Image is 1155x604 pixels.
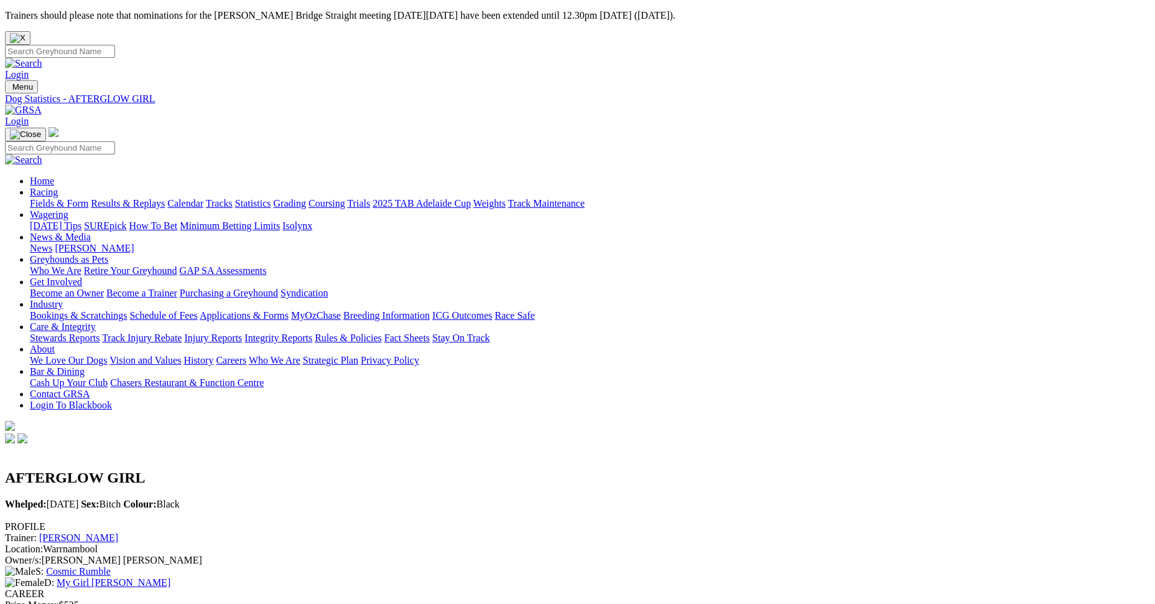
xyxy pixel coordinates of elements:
[5,31,30,45] button: Close
[30,310,127,321] a: Bookings & Scratchings
[494,310,534,321] a: Race Safe
[5,154,42,166] img: Search
[473,198,506,209] a: Weights
[5,80,38,93] button: Toggle navigation
[282,220,312,231] a: Isolynx
[30,400,112,410] a: Login To Blackbook
[30,209,68,220] a: Wagering
[5,577,44,588] img: Female
[81,499,99,509] b: Sex:
[123,499,156,509] b: Colour:
[5,433,15,443] img: facebook.svg
[5,499,47,509] b: Whelped:
[123,499,180,509] span: Black
[46,566,111,577] a: Cosmic Rumble
[5,93,1150,105] a: Dog Statistics - AFTERGLOW GIRL
[308,198,345,209] a: Coursing
[30,377,1150,389] div: Bar & Dining
[55,243,134,253] a: [PERSON_NAME]
[30,254,108,265] a: Greyhounds as Pets
[30,198,88,209] a: Fields & Form
[110,377,264,388] a: Chasers Restaurant & Function Centre
[5,499,78,509] span: [DATE]
[274,198,306,209] a: Grading
[373,198,471,209] a: 2025 TAB Adelaide Cup
[343,310,430,321] a: Breeding Information
[102,333,182,343] a: Track Injury Rebate
[432,333,489,343] a: Stay On Track
[5,577,54,588] span: D:
[180,288,278,298] a: Purchasing a Greyhound
[244,333,312,343] a: Integrity Reports
[5,45,115,58] input: Search
[432,310,492,321] a: ICG Outcomes
[10,33,26,43] img: X
[30,243,52,253] a: News
[167,198,203,209] a: Calendar
[180,265,267,276] a: GAP SA Assessments
[30,333,1150,344] div: Care & Integrity
[235,198,271,209] a: Statistics
[12,82,33,92] span: Menu
[5,128,46,141] button: Toggle navigation
[5,566,44,577] span: S:
[183,355,213,366] a: History
[30,355,1150,366] div: About
[281,288,328,298] a: Syndication
[30,344,55,354] a: About
[184,333,242,343] a: Injury Reports
[5,105,42,116] img: GRSA
[30,187,58,197] a: Racing
[10,130,41,139] img: Close
[30,288,1150,299] div: Get Involved
[5,544,1150,555] div: Warrnambool
[5,141,115,154] input: Search
[216,355,246,366] a: Careers
[5,116,29,126] a: Login
[361,355,419,366] a: Privacy Policy
[508,198,585,209] a: Track Maintenance
[315,333,382,343] a: Rules & Policies
[84,265,177,276] a: Retire Your Greyhound
[5,532,37,543] span: Trainer:
[5,69,29,80] a: Login
[30,276,82,287] a: Get Involved
[5,544,43,554] span: Location:
[30,176,54,186] a: Home
[30,243,1150,254] div: News & Media
[347,198,370,209] a: Trials
[30,265,81,276] a: Who We Are
[84,220,126,231] a: SUREpick
[384,333,430,343] a: Fact Sheets
[30,220,1150,232] div: Wagering
[30,321,96,332] a: Care & Integrity
[91,198,165,209] a: Results & Replays
[57,577,170,588] a: My Girl [PERSON_NAME]
[30,220,81,231] a: [DATE] Tips
[81,499,121,509] span: Bitch
[30,198,1150,209] div: Racing
[180,220,280,231] a: Minimum Betting Limits
[106,288,177,298] a: Become a Trainer
[109,355,181,366] a: Vision and Values
[5,566,35,577] img: Male
[30,389,90,399] a: Contact GRSA
[30,355,107,366] a: We Love Our Dogs
[291,310,341,321] a: MyOzChase
[5,555,42,565] span: Owner/s:
[30,265,1150,276] div: Greyhounds as Pets
[30,288,104,298] a: Become an Owner
[206,198,233,209] a: Tracks
[5,555,1150,566] div: [PERSON_NAME] [PERSON_NAME]
[39,532,118,543] a: [PERSON_NAME]
[5,421,15,431] img: logo-grsa-white.png
[5,58,42,69] img: Search
[30,333,100,343] a: Stewards Reports
[249,355,300,366] a: Who We Are
[17,433,27,443] img: twitter.svg
[30,366,85,377] a: Bar & Dining
[303,355,358,366] a: Strategic Plan
[30,377,108,388] a: Cash Up Your Club
[129,310,197,321] a: Schedule of Fees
